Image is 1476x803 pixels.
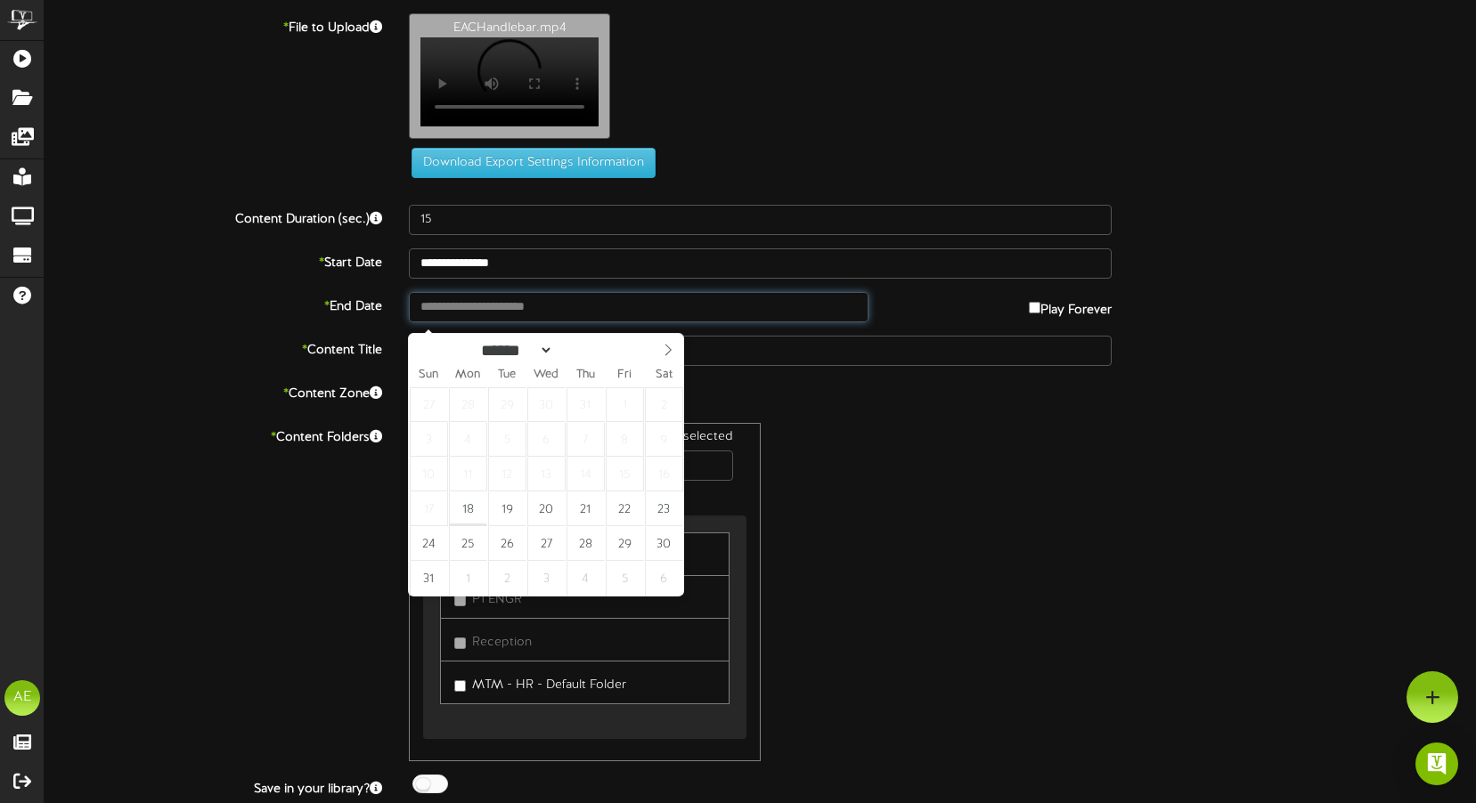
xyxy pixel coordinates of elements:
input: Title of this Content [409,336,1112,366]
span: August 28, 2025 [567,526,605,561]
span: August 26, 2025 [488,526,526,561]
label: Content Folders [31,423,396,447]
span: July 29, 2025 [488,387,526,422]
span: September 4, 2025 [567,561,605,596]
span: August 27, 2025 [527,526,566,561]
button: Download Export Settings Information [412,148,656,178]
label: File to Upload [31,13,396,37]
input: Year [553,341,617,360]
span: August 5, 2025 [488,422,526,457]
span: August 4, 2025 [449,422,487,457]
span: Sat [644,369,683,381]
span: August 1, 2025 [606,387,644,422]
span: August 13, 2025 [527,457,566,491]
span: August 18, 2025 [449,491,487,526]
span: August 29, 2025 [606,526,644,561]
span: September 5, 2025 [606,561,644,596]
span: July 31, 2025 [567,387,605,422]
span: August 21, 2025 [567,491,605,526]
span: Sun [409,369,448,381]
span: August 31, 2025 [410,561,448,596]
span: August 14, 2025 [567,457,605,491]
span: September 6, 2025 [645,561,683,596]
span: August 10, 2025 [410,457,448,491]
span: Tue [487,369,526,381]
input: Play Forever [1029,302,1040,313]
span: July 30, 2025 [527,387,566,422]
span: August 19, 2025 [488,491,526,526]
span: P1 ENGR [472,593,522,606]
label: MTM - HR - Default Folder [454,670,626,694]
span: August 24, 2025 [410,526,448,561]
span: August 30, 2025 [645,526,683,561]
span: August 8, 2025 [606,422,644,457]
span: Reception [472,636,532,649]
label: Play Forever [1029,292,1112,320]
span: Wed [526,369,566,381]
span: September 1, 2025 [449,561,487,596]
label: Content Title [31,336,396,360]
video: Your browser does not support HTML5 video. [420,37,599,126]
span: August 11, 2025 [449,457,487,491]
span: August 2, 2025 [645,387,683,422]
span: August 3, 2025 [410,422,448,457]
label: Content Duration (sec.) [31,205,396,229]
span: August 16, 2025 [645,457,683,491]
span: August 9, 2025 [645,422,683,457]
span: September 2, 2025 [488,561,526,596]
span: Fri [605,369,644,381]
span: August 17, 2025 [410,491,448,526]
span: August 12, 2025 [488,457,526,491]
span: August 23, 2025 [645,491,683,526]
span: August 15, 2025 [606,457,644,491]
span: August 22, 2025 [606,491,644,526]
label: Content Zone [31,379,396,403]
a: Download Export Settings Information [403,156,656,169]
span: August 7, 2025 [567,422,605,457]
label: End Date [31,292,396,316]
input: P1 ENGR [454,595,466,606]
label: Save in your library? [31,775,396,799]
div: AE [4,680,40,716]
span: August 20, 2025 [527,491,566,526]
span: August 6, 2025 [527,422,566,457]
span: Mon [448,369,487,381]
label: Start Date [31,248,396,272]
div: Open Intercom Messenger [1415,742,1458,785]
input: Reception [454,637,466,649]
input: MTM - HR - Default Folder [454,680,466,692]
span: July 27, 2025 [410,387,448,422]
span: Thu [566,369,605,381]
span: September 3, 2025 [527,561,566,596]
span: August 25, 2025 [449,526,487,561]
span: July 28, 2025 [449,387,487,422]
